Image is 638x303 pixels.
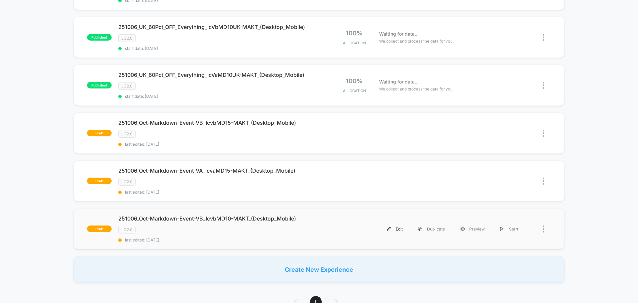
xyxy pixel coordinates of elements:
[87,130,112,136] span: draft
[118,130,136,138] span: LG2.0
[379,38,453,44] span: We collect and process the data for you
[118,94,319,99] span: start date: [DATE]
[492,222,526,236] div: Start
[118,82,136,90] span: LG2.0
[118,178,136,186] span: LG2.0
[87,82,112,88] span: published
[543,130,544,137] img: close
[543,82,544,89] img: close
[453,222,492,236] div: Preview
[543,226,544,232] img: close
[379,86,453,92] span: We collect and process the data for you
[379,30,419,38] span: Waiting for data...
[346,77,363,84] span: 100%
[118,167,319,174] span: 251006_Oct-Markdown-Event-VA_lcvaMD15-MAKT_(Desktop_Mobile)
[118,226,136,233] span: LG2.0
[118,24,319,30] span: 251006_UK_60Pct_OFF_Everything_lcVbMD10UK-MAKT_(Desktop_Mobile)
[410,222,453,236] div: Duplicate
[87,226,112,232] span: draft
[73,256,565,283] div: Create New Experience
[346,30,363,37] span: 100%
[118,190,319,195] span: last edited: [DATE]
[379,78,419,85] span: Waiting for data...
[343,88,366,93] span: Allocation
[118,215,319,222] span: 251006_Oct-Markdown-Event-VB_lcvbMD10-MAKT_(Desktop_Mobile)
[418,227,422,231] img: menu
[118,72,319,78] span: 251006_UK_60Pct_OFF_Everything_lcVaMD10UK-MAKT_(Desktop_Mobile)
[543,34,544,41] img: close
[118,119,319,126] span: 251006_Oct-Markdown-Event-VB_lcvbMD15-MAKT_(Desktop_Mobile)
[87,178,112,184] span: draft
[118,142,319,147] span: last edited: [DATE]
[379,222,410,236] div: Edit
[500,227,503,231] img: menu
[87,34,112,41] span: published
[118,237,319,242] span: last edited: [DATE]
[343,41,366,45] span: Allocation
[543,178,544,185] img: close
[118,46,319,51] span: start date: [DATE]
[118,34,136,42] span: LG2.0
[387,227,391,231] img: menu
